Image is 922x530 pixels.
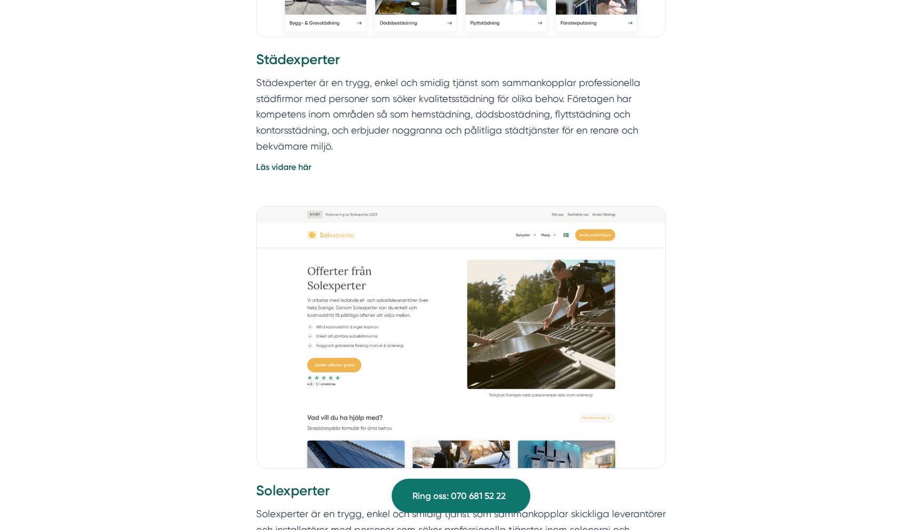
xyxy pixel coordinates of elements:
span: Läs vidare här [256,160,666,174]
h3: Solexperter [256,481,666,506]
span: Ring oss: 070 681 52 22 [412,489,506,503]
h3: Städexperter [256,50,666,75]
a: Ring oss: 070 681 52 22 [392,479,530,513]
img: Solexperter [256,206,666,469]
p: Städexperter är en trygg, enkel och smidig tjänst som sammankopplar professionella städfirmor med... [256,75,666,154]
